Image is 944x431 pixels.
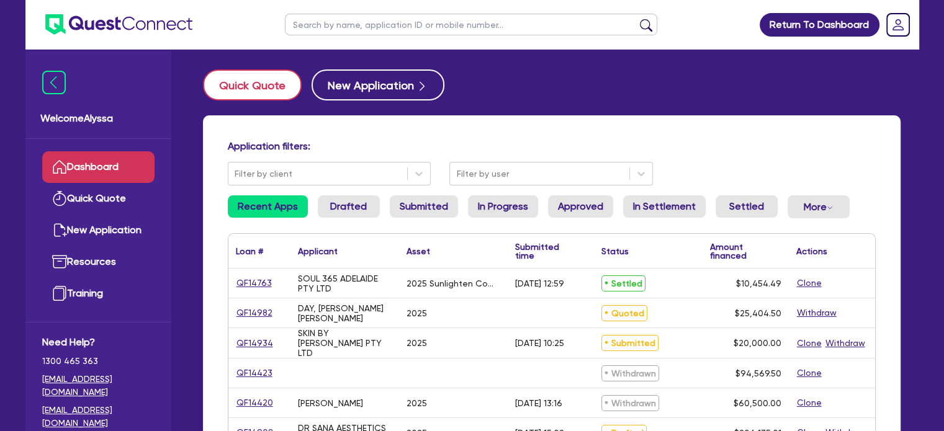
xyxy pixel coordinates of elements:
span: $10,454.49 [736,278,781,288]
span: 1300 465 363 [42,355,155,368]
span: $94,569.50 [735,368,781,378]
span: $20,000.00 [734,338,781,348]
div: Applicant [298,247,338,255]
img: icon-menu-close [42,71,66,94]
div: DAY, [PERSON_NAME] [PERSON_NAME] [298,303,392,323]
span: Quoted [601,305,647,321]
span: Need Help? [42,335,155,350]
a: QF14763 [236,276,272,290]
button: Dropdown toggle [788,195,850,218]
span: Welcome Alyssa [40,111,156,126]
a: New Application [42,215,155,246]
span: Withdrawn [601,395,659,411]
a: Quick Quote [203,69,312,100]
img: new-application [52,223,67,238]
button: Withdraw [825,336,866,350]
img: resources [52,254,67,269]
a: Submitted [390,195,458,218]
a: [EMAIL_ADDRESS][DOMAIN_NAME] [42,404,155,430]
img: quest-connect-logo-blue [45,14,192,35]
div: SOUL 365 ADELAIDE PTY LTD [298,273,392,293]
div: Loan # [236,247,263,255]
div: [DATE] 13:16 [515,398,562,408]
img: training [52,286,67,301]
a: QF14420 [236,396,274,410]
div: Status [601,247,629,255]
a: Recent Apps [228,195,308,218]
div: Actions [796,247,827,255]
a: Settled [716,195,778,218]
button: Clone [796,366,822,380]
span: Submitted [601,335,659,351]
span: $60,500.00 [734,398,781,408]
a: QF14934 [236,336,274,350]
div: 2025 [407,308,427,318]
a: QF14423 [236,366,273,380]
a: Training [42,278,155,309]
button: New Application [312,69,444,100]
a: Return To Dashboard [760,13,879,37]
a: Dashboard [42,151,155,183]
a: In Settlement [623,195,706,218]
div: Submitted time [515,242,575,260]
a: Drafted [318,195,380,218]
a: QF14982 [236,306,273,320]
span: $25,404.50 [735,308,781,318]
div: SKIN BY [PERSON_NAME] PTY LTD [298,328,392,358]
div: Amount financed [710,242,781,260]
button: Withdraw [796,306,837,320]
a: [EMAIL_ADDRESS][DOMAIN_NAME] [42,373,155,399]
div: Asset [407,247,430,255]
input: Search by name, application ID or mobile number... [285,14,657,35]
div: 2025 [407,398,427,408]
a: In Progress [468,195,538,218]
button: Clone [796,276,822,290]
img: quick-quote [52,191,67,206]
a: Approved [548,195,613,218]
a: Resources [42,246,155,278]
a: Quick Quote [42,183,155,215]
span: Withdrawn [601,365,659,381]
button: Clone [796,396,822,410]
div: [DATE] 12:59 [515,278,564,288]
button: Quick Quote [203,69,302,100]
button: Clone [796,336,822,350]
div: [PERSON_NAME] [298,398,363,408]
div: 2025 Sunlighten Community Sauna [407,278,500,288]
span: Settled [601,275,645,291]
div: 2025 [407,338,427,348]
h4: Application filters: [228,140,876,152]
a: Dropdown toggle [882,9,914,41]
div: [DATE] 10:25 [515,338,564,348]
